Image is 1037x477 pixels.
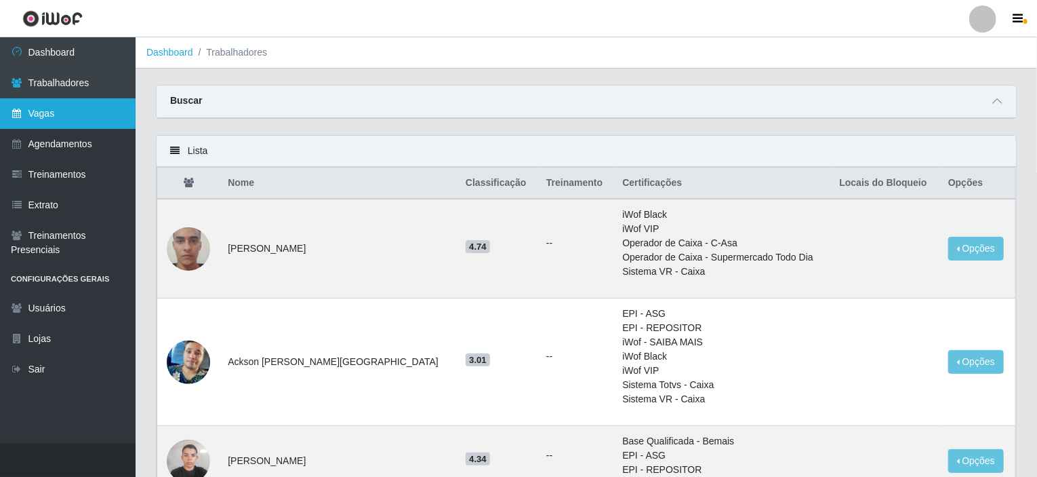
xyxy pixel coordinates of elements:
[466,453,490,466] span: 4.34
[220,299,457,426] td: Ackson [PERSON_NAME][GEOGRAPHIC_DATA]
[622,434,823,449] li: Base Qualificada - Bemais
[614,168,831,199] th: Certificações
[466,354,490,367] span: 3.01
[193,45,268,60] li: Trabalhadores
[622,349,823,364] li: iWof Black
[466,240,490,254] span: 4.74
[22,10,83,27] img: CoreUI Logo
[622,307,823,321] li: EPI - ASG
[538,168,614,199] th: Treinamento
[146,47,193,58] a: Dashboard
[157,136,1016,167] div: Lista
[136,37,1037,69] nav: breadcrumb
[948,237,1004,261] button: Opções
[457,168,538,199] th: Classificação
[948,449,1004,473] button: Opções
[546,349,606,364] ul: --
[622,321,823,335] li: EPI - REPOSITOR
[220,168,457,199] th: Nome
[622,250,823,265] li: Operador de Caixa - Supermercado Todo Dia
[622,335,823,349] li: iWof - SAIBA MAIS
[622,236,823,250] li: Operador de Caixa - C-Asa
[940,168,1015,199] th: Opções
[170,95,202,106] strong: Buscar
[622,392,823,406] li: Sistema VR - Caixa
[622,364,823,378] li: iWof VIP
[167,210,210,288] img: 1737053662969.jpeg
[167,324,210,401] img: 1745957511046.jpeg
[622,265,823,279] li: Sistema VR - Caixa
[622,463,823,477] li: EPI - REPOSITOR
[622,449,823,463] li: EPI - ASG
[546,236,606,250] ul: --
[622,378,823,392] li: Sistema Totvs - Caixa
[622,208,823,222] li: iWof Black
[622,222,823,236] li: iWof VIP
[948,350,1004,374] button: Opções
[220,199,457,299] td: [PERSON_NAME]
[832,168,940,199] th: Locais do Bloqueio
[546,449,606,463] ul: --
